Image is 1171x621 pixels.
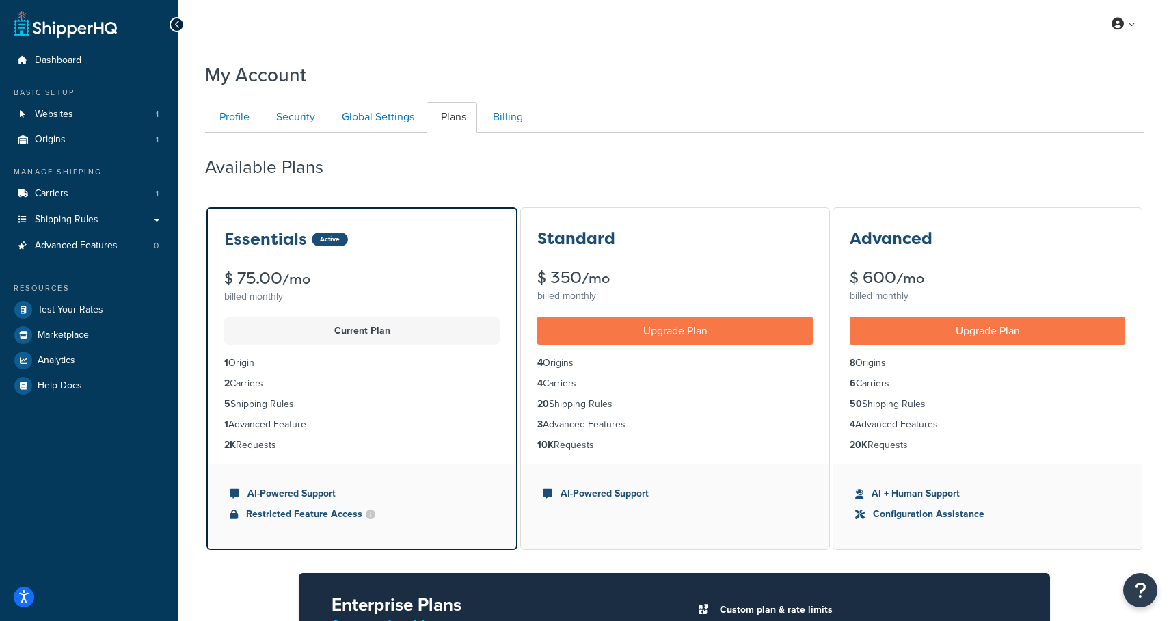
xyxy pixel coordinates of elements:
li: Websites [10,102,167,127]
li: Shipping Rules [224,397,500,412]
div: billed monthly [850,287,1125,306]
a: ShipperHQ Home [14,10,117,38]
li: Advanced Feature [224,417,500,432]
strong: 10K [537,438,554,452]
strong: 5 [224,397,230,411]
li: Origins [10,127,167,153]
div: Resources [10,282,167,294]
li: Advanced Features [850,417,1125,432]
a: Advanced Features 0 [10,233,167,259]
a: Billing [479,102,534,133]
span: Origins [35,134,66,146]
li: Carriers [224,376,500,391]
strong: 4 [850,417,855,432]
h3: Advanced [850,230,932,248]
div: Basic Setup [10,87,167,98]
span: Shipping Rules [35,214,98,226]
span: 1 [156,134,159,146]
h1: My Account [205,62,306,88]
li: Origins [537,356,813,371]
div: $ 350 [537,269,813,287]
span: Marketplace [38,330,89,341]
span: Test Your Rates [38,304,103,316]
span: 1 [156,188,159,200]
li: Shipping Rules [850,397,1125,412]
span: 0 [154,240,159,252]
strong: 6 [850,376,856,391]
a: Upgrade Plan [537,317,813,345]
span: Analytics [38,355,75,367]
li: AI + Human Support [855,486,1120,501]
li: AI-Powered Support [543,486,807,501]
li: Advanced Features [537,417,813,432]
a: Security [262,102,326,133]
strong: 1 [224,417,228,432]
a: Plans [427,102,477,133]
span: Help Docs [38,380,82,392]
span: 1 [156,109,159,120]
li: Restricted Feature Access [230,507,494,522]
strong: 3 [537,417,543,432]
span: Carriers [35,188,68,200]
strong: 50 [850,397,862,411]
a: Test Your Rates [10,298,167,322]
li: Carriers [537,376,813,391]
strong: 2 [224,376,230,391]
a: Marketplace [10,323,167,347]
h2: Available Plans [205,157,344,177]
a: Websites 1 [10,102,167,127]
div: $ 600 [850,269,1125,287]
a: Global Settings [327,102,425,133]
span: Websites [35,109,73,120]
strong: 20K [850,438,867,452]
a: Upgrade Plan [850,317,1125,345]
div: $ 75.00 [224,270,500,287]
strong: 1 [224,356,228,370]
a: Analytics [10,348,167,373]
h3: Essentials [224,230,307,248]
li: Carriers [850,376,1125,391]
li: Origin [224,356,500,371]
div: Active [312,233,348,246]
span: Dashboard [35,55,81,66]
span: Advanced Features [35,240,118,252]
h3: Standard [537,230,615,248]
strong: 4 [537,376,543,391]
small: /mo [896,269,924,288]
li: AI-Powered Support [230,486,494,501]
a: Dashboard [10,48,167,73]
small: /mo [582,269,610,288]
a: Profile [205,102,260,133]
small: /mo [282,269,310,289]
li: Requests [850,438,1125,453]
div: billed monthly [537,287,813,306]
li: Shipping Rules [537,397,813,412]
a: Help Docs [10,373,167,398]
li: Carriers [10,181,167,207]
a: Shipping Rules [10,207,167,233]
li: Requests [224,438,500,453]
li: Origins [850,356,1125,371]
strong: 20 [537,397,549,411]
strong: 2K [224,438,236,452]
li: Configuration Assistance [855,507,1120,522]
a: Origins 1 [10,127,167,153]
li: Requests [537,438,813,453]
a: Carriers 1 [10,181,167,207]
button: Open Resource Center [1123,573,1157,607]
strong: 4 [537,356,543,370]
div: billed monthly [224,287,500,306]
li: Custom plan & rate limits [713,600,1017,620]
div: Manage Shipping [10,166,167,178]
p: Current Plan [232,321,492,341]
h2: Enterprise Plans [332,595,652,615]
li: Advanced Features [10,233,167,259]
strong: 8 [850,356,855,370]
